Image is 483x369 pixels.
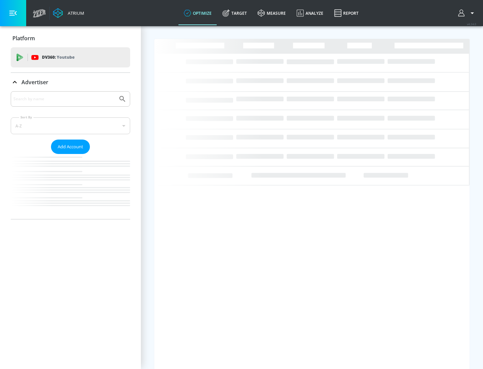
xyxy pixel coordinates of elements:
[57,54,74,61] p: Youtube
[51,140,90,154] button: Add Account
[217,1,252,25] a: Target
[11,47,130,67] div: DV360: Youtube
[19,115,34,119] label: Sort By
[21,78,48,86] p: Advertiser
[11,154,130,219] nav: list of Advertiser
[13,95,115,103] input: Search by name
[252,1,291,25] a: measure
[42,54,74,61] p: DV360:
[65,10,84,16] div: Atrium
[11,91,130,219] div: Advertiser
[11,117,130,134] div: A-Z
[291,1,329,25] a: Analyze
[329,1,364,25] a: Report
[53,8,84,18] a: Atrium
[12,35,35,42] p: Platform
[467,22,476,26] span: v 4.24.0
[11,73,130,92] div: Advertiser
[58,143,83,151] span: Add Account
[11,29,130,48] div: Platform
[178,1,217,25] a: optimize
